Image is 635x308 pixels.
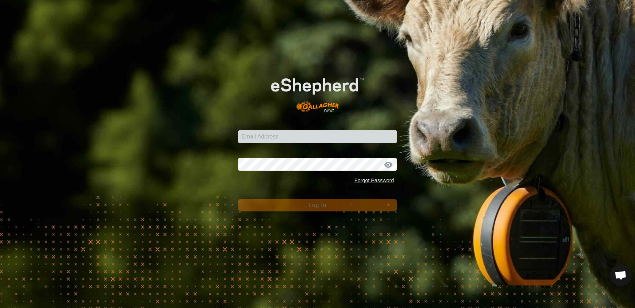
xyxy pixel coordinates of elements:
[238,199,397,211] button: Log In
[354,178,394,183] a: Forgot Password
[238,130,397,143] input: Email Address
[309,202,326,208] span: Log In
[254,65,381,119] img: E-shepherd Logo
[610,264,632,286] div: Open chat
